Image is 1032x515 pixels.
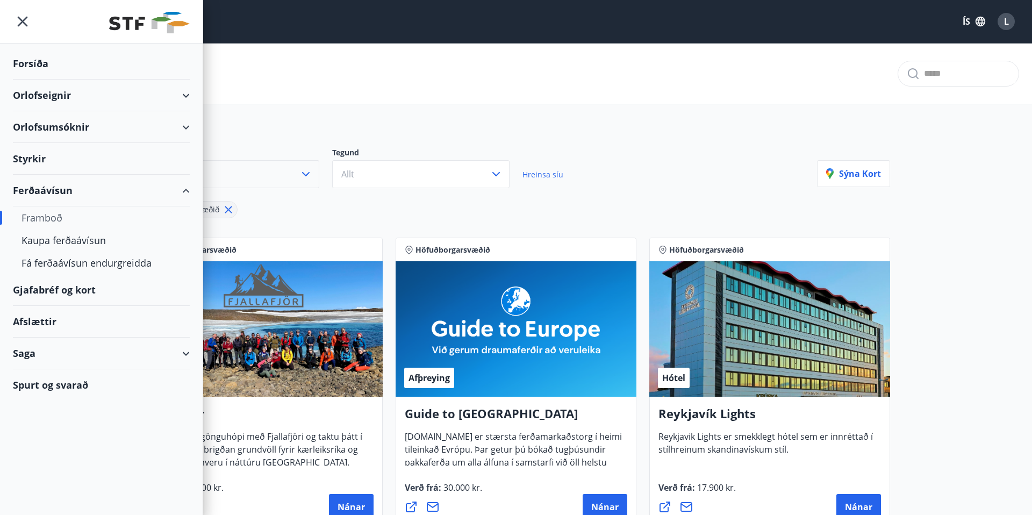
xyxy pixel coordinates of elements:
[338,501,365,513] span: Nánar
[817,160,890,187] button: Sýna kort
[415,245,490,255] span: Höfuðborgarsvæðið
[13,143,190,175] div: Styrkir
[13,12,32,31] button: menu
[441,482,482,493] span: 30.000 kr.
[1004,16,1009,27] span: L
[405,431,622,503] span: [DOMAIN_NAME] er stærsta ferðamarkaðstorg í heimi tileinkað Evrópu. Þar getur þú bókað tugþúsundi...
[522,169,563,180] span: Hreinsa síu
[658,431,873,464] span: Reykjavik Lights er smekklegt hótel sem er innréttað í stílhreinum skandinavískum stíl.
[13,175,190,206] div: Ferðaávísun
[188,482,224,493] span: 5.500 kr.
[405,482,482,502] span: Verð frá :
[151,405,374,430] h4: Fjallafjör
[662,372,685,384] span: Hótel
[21,206,181,229] div: Framboð
[13,48,190,80] div: Forsíða
[13,111,190,143] div: Orlofsumsóknir
[658,482,736,502] span: Verð frá :
[408,372,450,384] span: Afþreying
[13,274,190,306] div: Gjafabréf og kort
[142,147,332,160] p: Svæði
[109,12,190,33] img: union_logo
[826,168,881,180] p: Sýna kort
[591,501,619,513] span: Nánar
[695,482,736,493] span: 17.900 kr.
[669,245,744,255] span: Höfuðborgarsvæðið
[993,9,1019,34] button: L
[13,80,190,111] div: Orlofseignir
[845,501,872,513] span: Nánar
[405,405,627,430] h4: Guide to [GEOGRAPHIC_DATA]
[957,12,991,31] button: ÍS
[13,369,190,400] div: Spurt og svarað
[13,306,190,338] div: Afslættir
[13,338,190,369] div: Saga
[332,160,510,188] button: Allt
[151,431,362,477] span: Vertu með í gönguhópi með Fjallafjöri og taktu þátt í að skapa heilbrigðan grundvöll fyrir kærlei...
[658,405,881,430] h4: Reykjavík Lights
[332,147,522,160] p: Tegund
[21,252,181,274] div: Fá ferðaávísun endurgreidda
[341,168,354,180] span: Allt
[21,229,181,252] div: Kaupa ferðaávísun
[142,160,319,188] button: Valið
